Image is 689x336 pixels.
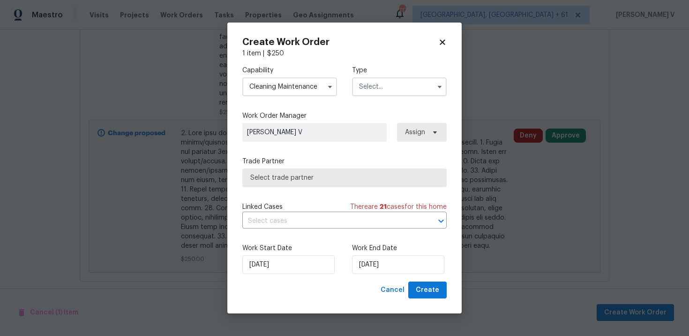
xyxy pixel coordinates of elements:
div: 1 item | [242,49,447,58]
button: Show options [434,81,445,92]
input: M/D/YYYY [352,255,444,274]
span: $ 250 [267,50,284,57]
span: Create [416,284,439,296]
span: Select trade partner [250,173,439,183]
span: There are case s for this home [350,202,447,212]
label: Work End Date [352,244,447,253]
button: Show options [324,81,336,92]
input: Select... [242,77,337,96]
button: Open [434,214,448,228]
input: Select... [352,77,447,96]
span: [PERSON_NAME] V [247,128,382,137]
label: Work Start Date [242,244,337,253]
h2: Create Work Order [242,38,438,47]
span: Linked Cases [242,202,283,212]
input: Select cases [242,214,420,229]
label: Capability [242,66,337,75]
span: 21 [380,204,387,210]
label: Type [352,66,447,75]
button: Create [408,282,447,299]
button: Cancel [377,282,408,299]
label: Work Order Manager [242,111,447,121]
input: M/D/YYYY [242,255,335,274]
label: Trade Partner [242,157,447,166]
span: Assign [405,128,425,137]
span: Cancel [381,284,404,296]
